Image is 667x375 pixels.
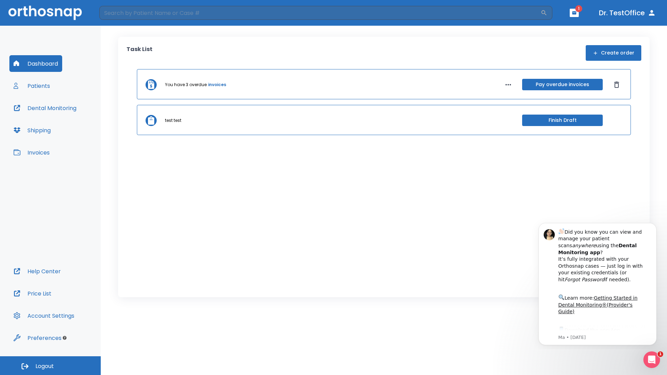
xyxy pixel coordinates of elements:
[165,117,181,124] p: test test
[9,285,56,302] button: Price List
[30,109,118,144] div: Download the app: | ​ Let us know if you need help getting started!
[99,6,541,20] input: Search by Patient Name or Case #
[522,115,603,126] button: Finish Draft
[9,144,54,161] button: Invoices
[9,307,79,324] button: Account Settings
[9,263,65,280] button: Help Center
[9,77,54,94] button: Patients
[611,79,622,90] button: Dismiss
[118,11,123,16] button: Dismiss notification
[9,122,55,139] button: Shipping
[9,100,81,116] button: Dental Monitoring
[9,330,66,346] button: Preferences
[30,111,92,123] a: App Store
[208,82,226,88] a: invoices
[35,362,54,370] span: Logout
[528,217,667,349] iframe: Intercom notifications message
[165,82,207,88] p: You have 3 overdue
[9,55,62,72] button: Dashboard
[658,351,663,357] span: 1
[126,45,153,61] p: Task List
[8,6,82,20] img: Orthosnap
[643,351,660,368] iframe: Intercom live chat
[522,79,603,90] button: Pay overdue invoices
[575,5,582,12] span: 1
[586,45,641,61] button: Create order
[596,7,659,19] button: Dr. TestOffice
[30,118,118,124] p: Message from Ma, sent 4w ago
[61,335,68,341] div: Tooltip anchor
